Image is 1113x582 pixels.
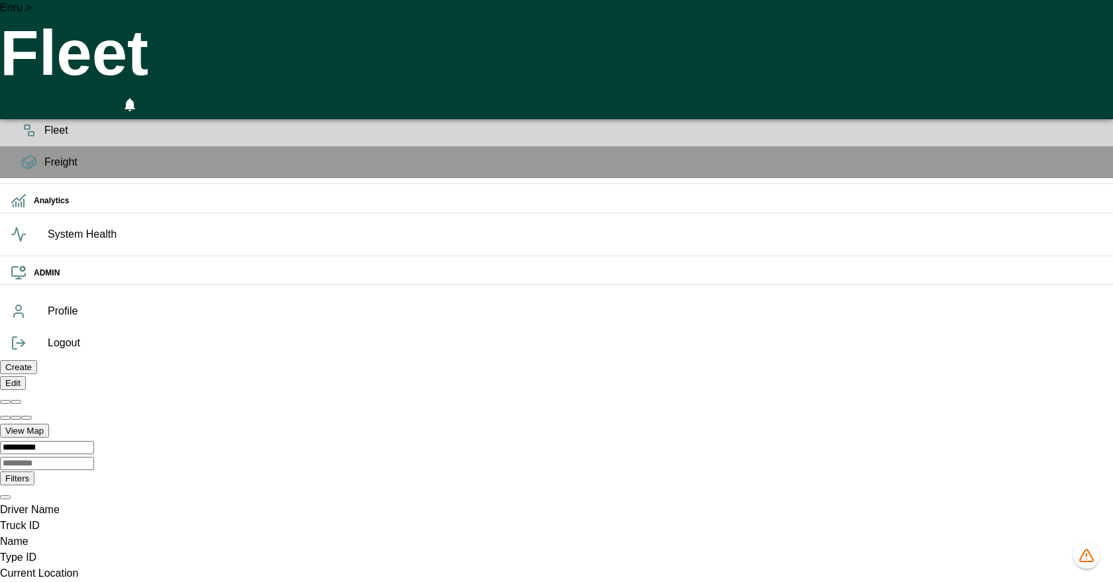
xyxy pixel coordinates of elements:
[5,426,44,436] label: View Map
[48,335,1102,351] span: Logout
[151,94,167,110] svg: Preferences
[34,267,1102,279] h6: ADMIN
[44,122,1102,138] span: Fleet
[5,473,29,483] label: Filters
[11,416,21,420] button: Zoom out
[61,90,85,119] button: HomeTime Editor
[11,400,21,404] button: Collapse all
[5,362,32,372] label: Create
[5,378,21,388] label: Edit
[48,303,1102,319] span: Profile
[34,195,1102,207] h6: Analytics
[21,416,32,420] button: Zoom to fit
[90,90,113,119] button: Fullscreen
[44,154,1102,170] span: Freight
[32,90,56,119] button: Manual Assignment
[147,90,171,114] button: Preferences
[48,226,1102,242] span: System Health
[1073,542,1100,569] button: 1242 data issues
